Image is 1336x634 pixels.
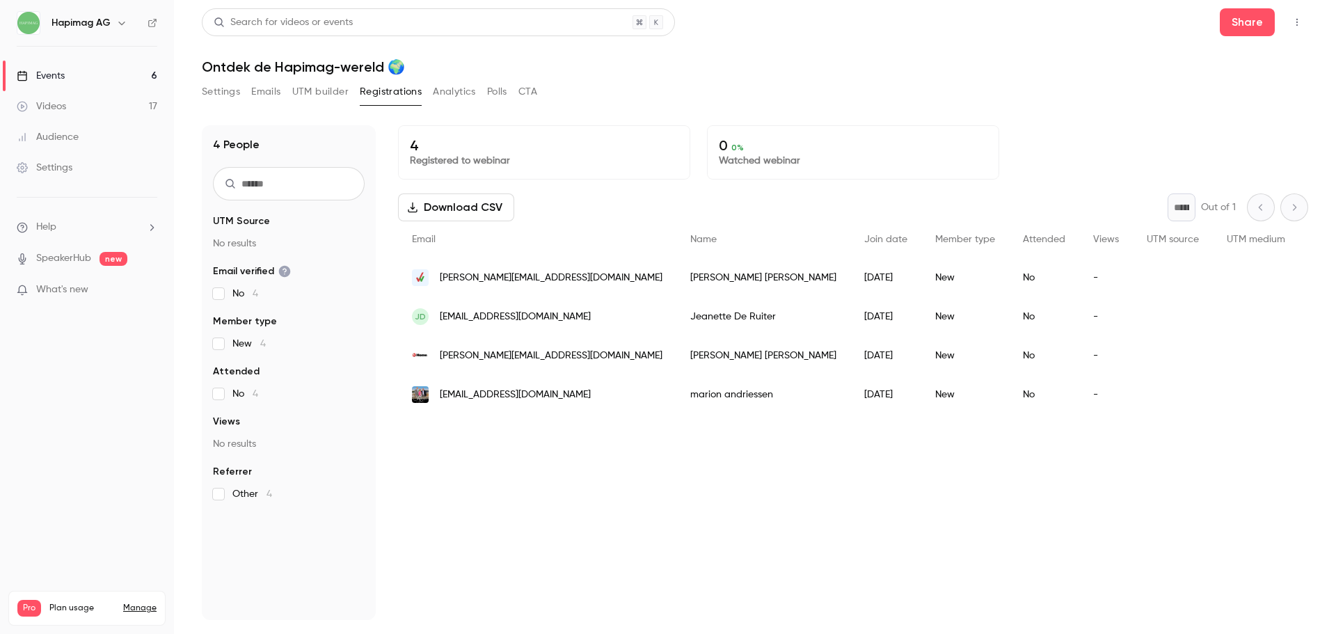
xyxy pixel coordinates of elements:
[232,387,258,401] span: No
[1079,336,1133,375] div: -
[267,489,272,499] span: 4
[251,81,280,103] button: Emails
[676,297,850,336] div: Jeanette De Ruiter
[415,310,426,323] span: JD
[213,264,291,278] span: Email verified
[398,193,514,221] button: Download CSV
[850,336,921,375] div: [DATE]
[518,81,537,103] button: CTA
[412,235,436,244] span: Email
[676,258,850,297] div: [PERSON_NAME] [PERSON_NAME]
[17,600,41,617] span: Pro
[412,269,429,286] img: bacchusbeverages.com
[1079,375,1133,414] div: -
[719,137,987,154] p: 0
[202,58,1308,75] h1: Ontdek de Hapimag-wereld 🌍
[1227,235,1285,244] span: UTM medium
[921,375,1009,414] div: New
[676,336,850,375] div: [PERSON_NAME] [PERSON_NAME]
[17,161,72,175] div: Settings
[213,136,260,153] h1: 4 People
[690,235,717,244] span: Name
[202,81,240,103] button: Settings
[253,389,258,399] span: 4
[213,214,270,228] span: UTM Source
[850,297,921,336] div: [DATE]
[1079,258,1133,297] div: -
[850,258,921,297] div: [DATE]
[1147,235,1199,244] span: UTM source
[412,386,429,403] img: gelderseklasse.nl
[36,251,91,266] a: SpeakerHub
[1220,8,1275,36] button: Share
[17,220,157,235] li: help-dropdown-opener
[1009,336,1079,375] div: No
[412,347,429,364] img: home.nl
[731,143,744,152] span: 0 %
[921,297,1009,336] div: New
[440,349,662,363] span: [PERSON_NAME][EMAIL_ADDRESS][DOMAIN_NAME]
[213,237,365,251] p: No results
[410,154,678,168] p: Registered to webinar
[123,603,157,614] a: Manage
[17,12,40,34] img: Hapimag AG
[440,388,591,402] span: [EMAIL_ADDRESS][DOMAIN_NAME]
[1093,235,1119,244] span: Views
[676,375,850,414] div: marion andriessen
[1201,200,1236,214] p: Out of 1
[100,252,127,266] span: new
[213,437,365,451] p: No results
[17,130,79,144] div: Audience
[213,465,252,479] span: Referrer
[213,315,277,328] span: Member type
[433,81,476,103] button: Analytics
[1079,297,1133,336] div: -
[49,603,115,614] span: Plan usage
[360,81,422,103] button: Registrations
[260,339,266,349] span: 4
[850,375,921,414] div: [DATE]
[292,81,349,103] button: UTM builder
[36,220,56,235] span: Help
[17,69,65,83] div: Events
[253,289,258,299] span: 4
[440,271,662,285] span: [PERSON_NAME][EMAIL_ADDRESS][DOMAIN_NAME]
[1009,297,1079,336] div: No
[440,310,591,324] span: [EMAIL_ADDRESS][DOMAIN_NAME]
[213,214,365,501] section: facet-groups
[1023,235,1065,244] span: Attended
[864,235,907,244] span: Join date
[410,137,678,154] p: 4
[232,287,258,301] span: No
[213,365,260,379] span: Attended
[921,336,1009,375] div: New
[214,15,353,30] div: Search for videos or events
[921,258,1009,297] div: New
[232,487,272,501] span: Other
[719,154,987,168] p: Watched webinar
[213,415,240,429] span: Views
[935,235,995,244] span: Member type
[1009,375,1079,414] div: No
[36,283,88,297] span: What's new
[487,81,507,103] button: Polls
[17,100,66,113] div: Videos
[232,337,266,351] span: New
[51,16,111,30] h6: Hapimag AG
[1009,258,1079,297] div: No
